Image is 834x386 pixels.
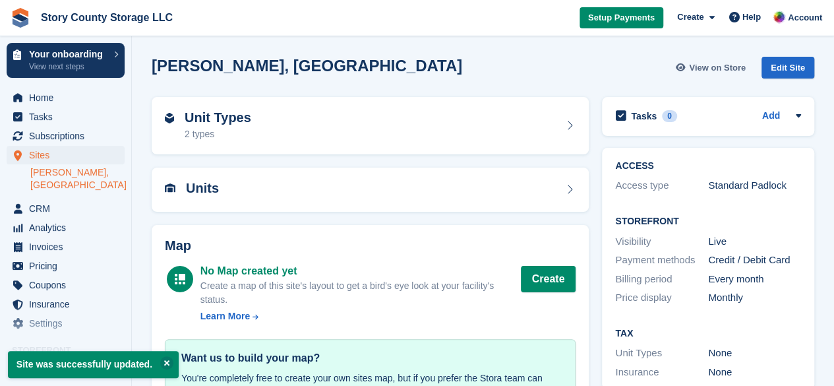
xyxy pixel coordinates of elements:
div: None [708,365,801,380]
div: 2 types [185,127,251,141]
a: menu [7,276,125,294]
div: Price display [615,290,708,306]
h2: Unit Types [185,110,251,125]
span: Account [788,11,822,24]
a: menu [7,88,125,107]
a: menu [7,314,125,333]
div: Payment methods [615,253,708,268]
span: Insurance [29,295,108,313]
a: menu [7,295,125,313]
p: View next steps [29,61,107,73]
a: menu [7,108,125,126]
a: View on Store [674,57,751,79]
a: Story County Storage LLC [36,7,178,28]
a: menu [7,199,125,218]
div: Want us to build your map? [181,350,559,366]
div: Create a map of this site's layout to get a bird's eye look at your facility's status. [200,279,521,307]
div: Unit Types [615,346,708,361]
div: None [708,346,801,361]
a: Units [152,168,589,212]
span: Create [677,11,703,24]
span: Subscriptions [29,127,108,145]
div: Edit Site [761,57,814,79]
a: [PERSON_NAME], [GEOGRAPHIC_DATA] [30,166,125,191]
a: Setup Payments [580,7,663,29]
img: Leah Hattan [773,11,786,24]
a: Add [762,109,780,124]
span: Tasks [29,108,108,126]
a: menu [7,218,125,237]
span: View on Store [689,61,746,75]
h2: Units [186,181,219,196]
p: Site was successfully updated. [8,351,179,378]
div: Billing period [615,272,708,287]
span: Sites [29,146,108,164]
a: menu [7,146,125,164]
h2: Storefront [615,216,801,227]
a: Edit Site [761,57,814,84]
span: Invoices [29,238,108,256]
img: stora-icon-8386f47178a22dfd0bd8f6a31ec36ba5ce8667c1dd55bd0f319d3a0aa187defe.svg [11,8,30,28]
div: Access type [615,178,708,193]
div: Credit / Debit Card [708,253,801,268]
button: Create [521,266,576,292]
span: Pricing [29,257,108,275]
div: 0 [662,110,677,122]
h2: ACCESS [615,161,801,172]
img: unit-type-icn-2b2737a686de81e16bb02015468b77c625bbabd49415b5ef34ead5e3b44a266d.svg [165,113,174,123]
div: No Map created yet [200,263,521,279]
div: Every month [708,272,801,287]
div: Monthly [708,290,801,306]
h2: Map [165,238,576,253]
span: Setup Payments [588,11,655,24]
a: menu [7,238,125,256]
div: Live [708,234,801,249]
span: Coupons [29,276,108,294]
img: unit-icn-7be61d7bf1b0ce9d3e12c5938cc71ed9869f7b940bace4675aadf7bd6d80202e.svg [165,183,175,193]
a: menu [7,127,125,145]
h2: [PERSON_NAME], [GEOGRAPHIC_DATA] [152,57,462,75]
a: Unit Types 2 types [152,97,589,155]
a: menu [7,257,125,275]
div: Visibility [615,234,708,249]
a: Learn More [200,309,521,323]
img: map-icn-white-8b231986280072e83805622d3debb4903e2986e43859118e7b4002611c8ef794.svg [175,274,185,284]
p: Your onboarding [29,49,107,59]
span: Settings [29,314,108,333]
span: Help [742,11,761,24]
span: Home [29,88,108,107]
h2: Tax [615,329,801,339]
a: Your onboarding View next steps [7,43,125,78]
div: Insurance [615,365,708,380]
div: Standard Padlock [708,178,801,193]
div: Learn More [200,309,250,323]
span: CRM [29,199,108,218]
h2: Tasks [631,110,657,122]
span: Analytics [29,218,108,237]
